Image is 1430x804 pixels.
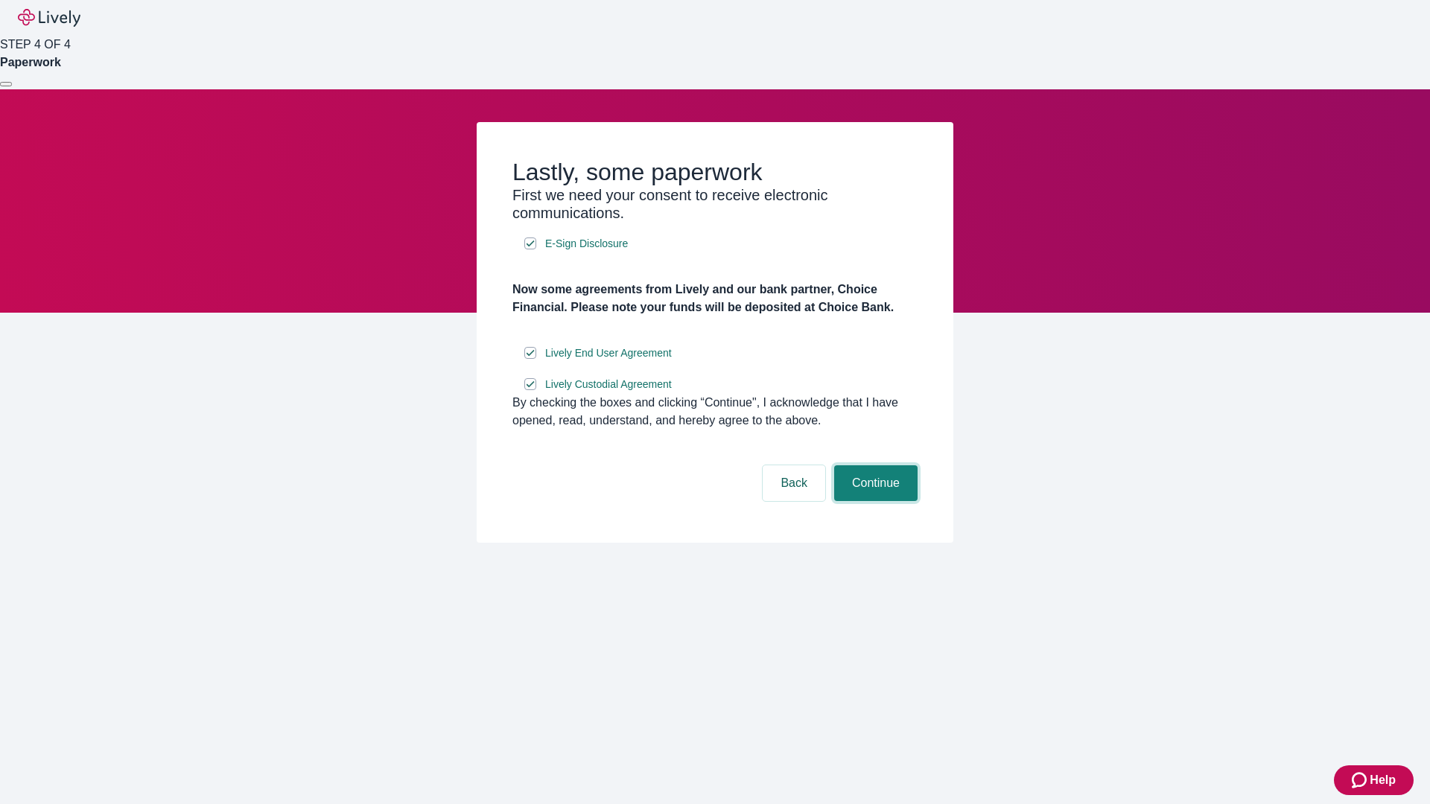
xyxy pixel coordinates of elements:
span: Lively Custodial Agreement [545,377,672,392]
a: e-sign disclosure document [542,375,675,394]
span: Help [1370,771,1396,789]
h3: First we need your consent to receive electronic communications. [512,186,918,222]
span: E-Sign Disclosure [545,236,628,252]
h2: Lastly, some paperwork [512,158,918,186]
div: By checking the boxes and clicking “Continue", I acknowledge that I have opened, read, understand... [512,394,918,430]
a: e-sign disclosure document [542,344,675,363]
button: Back [763,465,825,501]
button: Continue [834,465,918,501]
span: Lively End User Agreement [545,345,672,361]
h4: Now some agreements from Lively and our bank partner, Choice Financial. Please note your funds wi... [512,281,918,316]
a: e-sign disclosure document [542,234,631,253]
button: Zendesk support iconHelp [1334,765,1414,795]
img: Lively [18,9,80,27]
svg: Zendesk support icon [1352,771,1370,789]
